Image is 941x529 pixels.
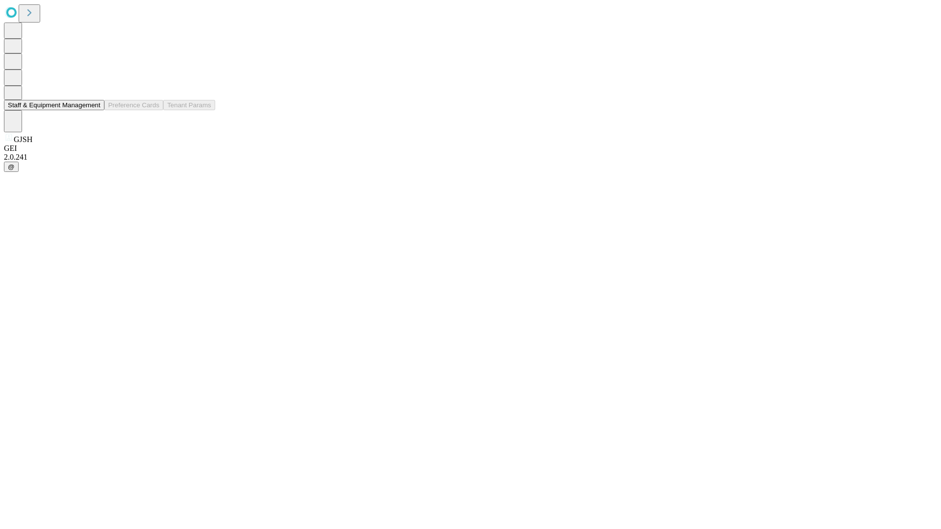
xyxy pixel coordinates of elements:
[14,135,32,144] span: GJSH
[8,163,15,170] span: @
[4,153,937,162] div: 2.0.241
[4,144,937,153] div: GEI
[104,100,163,110] button: Preference Cards
[4,162,19,172] button: @
[163,100,215,110] button: Tenant Params
[4,100,104,110] button: Staff & Equipment Management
